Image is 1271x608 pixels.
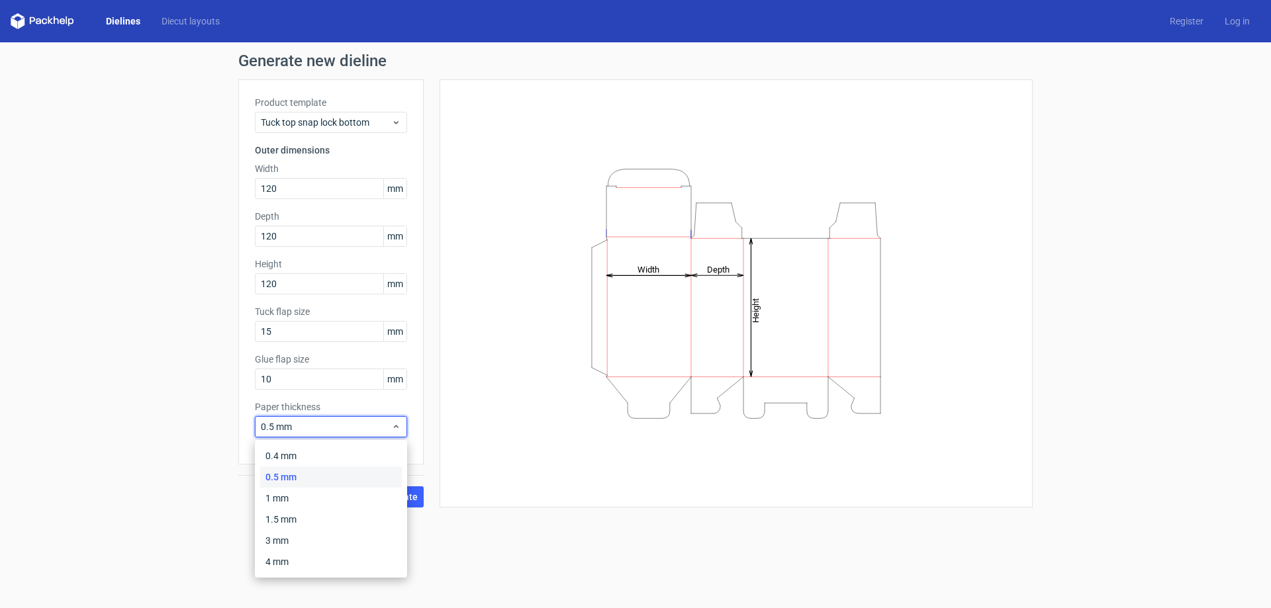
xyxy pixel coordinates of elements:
[383,179,406,198] span: mm
[260,530,402,551] div: 3 mm
[383,274,406,294] span: mm
[95,15,151,28] a: Dielines
[260,551,402,572] div: 4 mm
[238,53,1033,69] h1: Generate new dieline
[255,144,407,157] h3: Outer dimensions
[637,264,659,274] tspan: Width
[1214,15,1260,28] a: Log in
[751,298,761,322] tspan: Height
[383,369,406,389] span: mm
[255,96,407,109] label: Product template
[261,420,391,433] span: 0.5 mm
[1159,15,1214,28] a: Register
[255,305,407,318] label: Tuck flap size
[383,226,406,246] span: mm
[255,162,407,175] label: Width
[151,15,230,28] a: Diecut layouts
[255,353,407,366] label: Glue flap size
[255,257,407,271] label: Height
[260,466,402,488] div: 0.5 mm
[255,400,407,413] label: Paper thickness
[383,322,406,341] span: mm
[260,488,402,509] div: 1 mm
[260,509,402,530] div: 1.5 mm
[707,264,730,274] tspan: Depth
[261,116,391,129] span: Tuck top snap lock bottom
[260,445,402,466] div: 0.4 mm
[255,210,407,223] label: Depth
